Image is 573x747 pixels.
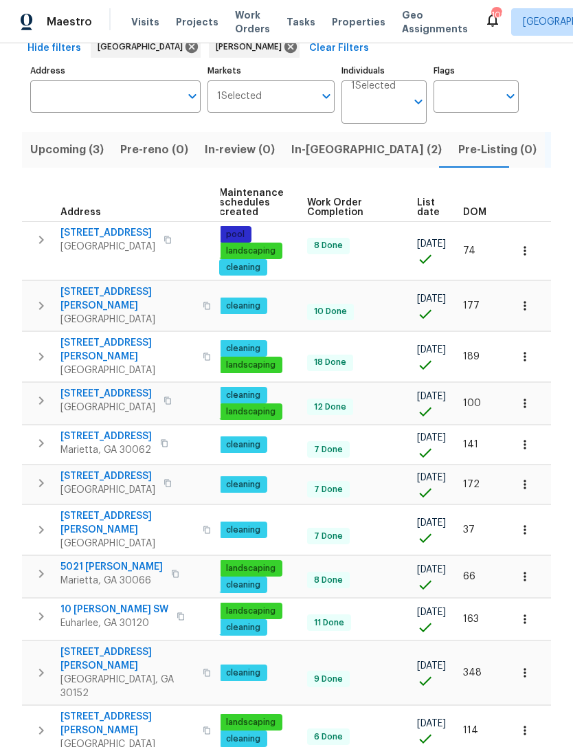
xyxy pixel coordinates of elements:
[308,484,348,495] span: 7 Done
[60,603,168,616] span: 10 [PERSON_NAME] SW
[463,525,475,535] span: 37
[60,443,152,457] span: Marietta, GA 30062
[332,15,385,29] span: Properties
[417,392,446,401] span: [DATE]
[183,87,202,106] button: Open
[463,352,480,361] span: 189
[216,40,287,54] span: [PERSON_NAME]
[217,91,262,102] span: 1 Selected
[307,198,394,217] span: Work Order Completion
[308,306,352,317] span: 10 Done
[221,229,250,241] span: pool
[60,710,194,737] span: [STREET_ADDRESS][PERSON_NAME]
[60,364,194,377] span: [GEOGRAPHIC_DATA]
[60,616,168,630] span: Euharlee, GA 30120
[463,246,475,256] span: 74
[351,80,396,92] span: 1 Selected
[463,440,478,449] span: 141
[463,480,480,489] span: 172
[463,208,486,217] span: DOM
[221,579,266,591] span: cleaning
[308,673,348,685] span: 9 Done
[60,401,155,414] span: [GEOGRAPHIC_DATA]
[434,67,519,75] label: Flags
[417,607,446,617] span: [DATE]
[417,433,446,443] span: [DATE]
[463,572,475,581] span: 66
[304,36,374,61] button: Clear Filters
[131,15,159,29] span: Visits
[308,731,348,743] span: 6 Done
[221,245,281,257] span: landscaping
[501,87,520,106] button: Open
[221,622,266,634] span: cleaning
[235,8,270,36] span: Work Orders
[308,617,350,629] span: 11 Done
[308,240,348,252] span: 8 Done
[60,313,194,326] span: [GEOGRAPHIC_DATA]
[221,667,266,679] span: cleaning
[221,390,266,401] span: cleaning
[417,345,446,355] span: [DATE]
[417,239,446,249] span: [DATE]
[221,300,266,312] span: cleaning
[221,563,281,575] span: landscaping
[60,240,155,254] span: [GEOGRAPHIC_DATA]
[463,668,482,678] span: 348
[463,399,481,408] span: 100
[417,198,440,217] span: List date
[221,262,266,274] span: cleaning
[221,717,281,728] span: landscaping
[30,67,201,75] label: Address
[27,40,81,57] span: Hide filters
[458,140,537,159] span: Pre-Listing (0)
[463,614,479,624] span: 163
[60,387,155,401] span: [STREET_ADDRESS]
[308,531,348,542] span: 7 Done
[308,401,352,413] span: 12 Done
[308,357,352,368] span: 18 Done
[221,406,281,418] span: landscaping
[309,40,369,57] span: Clear Filters
[60,285,194,313] span: [STREET_ADDRESS][PERSON_NAME]
[219,188,284,217] span: Maintenance schedules created
[308,444,348,456] span: 7 Done
[221,343,266,355] span: cleaning
[91,36,201,58] div: [GEOGRAPHIC_DATA]
[60,673,194,700] span: [GEOGRAPHIC_DATA], GA 30152
[409,92,428,111] button: Open
[286,17,315,27] span: Tasks
[491,8,501,22] div: 109
[60,483,155,497] span: [GEOGRAPHIC_DATA]
[417,565,446,575] span: [DATE]
[417,518,446,528] span: [DATE]
[60,226,155,240] span: [STREET_ADDRESS]
[221,439,266,451] span: cleaning
[30,140,104,159] span: Upcoming (3)
[176,15,218,29] span: Projects
[47,15,92,29] span: Maestro
[417,661,446,671] span: [DATE]
[22,36,87,61] button: Hide filters
[221,359,281,371] span: landscaping
[60,537,194,550] span: [GEOGRAPHIC_DATA]
[402,8,468,36] span: Geo Assignments
[463,726,478,735] span: 114
[417,294,446,304] span: [DATE]
[60,208,101,217] span: Address
[205,140,275,159] span: In-review (0)
[60,560,163,574] span: 5021 [PERSON_NAME]
[221,479,266,491] span: cleaning
[120,140,188,159] span: Pre-reno (0)
[417,473,446,482] span: [DATE]
[417,719,446,728] span: [DATE]
[98,40,188,54] span: [GEOGRAPHIC_DATA]
[60,509,194,537] span: [STREET_ADDRESS][PERSON_NAME]
[221,733,266,745] span: cleaning
[207,67,335,75] label: Markets
[60,430,152,443] span: [STREET_ADDRESS]
[291,140,442,159] span: In-[GEOGRAPHIC_DATA] (2)
[221,524,266,536] span: cleaning
[341,67,427,75] label: Individuals
[209,36,300,58] div: [PERSON_NAME]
